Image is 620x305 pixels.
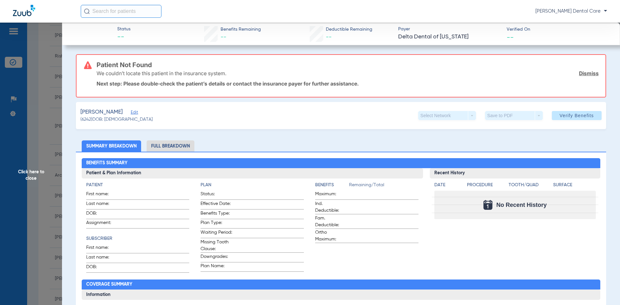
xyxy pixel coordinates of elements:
[315,229,347,243] span: Ortho Maximum:
[507,34,514,40] span: --
[82,280,601,290] h2: Coverage Summary
[315,182,349,188] h4: Benefits
[315,200,347,214] span: Ind. Deductible:
[80,108,123,116] span: [PERSON_NAME]
[86,182,190,188] h4: Patient
[13,5,35,16] img: Zuub Logo
[201,263,232,271] span: Plan Name:
[315,182,349,191] app-breakdown-title: Benefits
[82,140,141,152] li: Summary Breakdown
[201,229,232,238] span: Waiting Period:
[84,61,92,69] img: error-icon
[82,168,423,178] h3: Patient & Plan Information
[507,26,610,33] span: Verified On
[579,70,599,76] a: Dismiss
[84,8,90,14] img: Search Icon
[97,80,599,87] p: Next step: Please double-check the patient’s details or contact the insurance payer for further a...
[496,202,547,208] span: No Recent History
[221,26,261,33] span: Benefits Remaining
[131,110,137,116] span: Edit
[201,239,232,252] span: Missing Tooth Clause:
[117,33,130,42] span: --
[86,200,118,209] span: Last name:
[509,182,551,188] h4: Tooth/Quad
[201,191,232,199] span: Status:
[80,116,153,123] span: (6242) DOB: [DEMOGRAPHIC_DATA]
[86,235,190,242] h4: Subscriber
[82,158,601,168] h2: Benefits Summary
[97,70,226,76] p: We couldn’t locate this patient in the insurance system.
[509,182,551,191] app-breakdown-title: Tooth/Quad
[398,26,501,33] span: Payer
[117,26,130,33] span: Status
[86,254,118,263] span: Last name:
[86,210,118,219] span: DOB:
[535,8,607,15] span: [PERSON_NAME] Dental Care
[97,62,599,68] h3: Patient Not Found
[467,182,506,191] app-breakdown-title: Procedure
[315,215,347,229] span: Fam. Deductible:
[560,113,594,118] span: Verify Benefits
[430,168,601,178] h3: Recent History
[201,182,304,188] h4: Plan
[86,191,118,199] span: First name:
[86,264,118,272] span: DOB:
[552,111,602,120] button: Verify Benefits
[201,219,232,228] span: Plan Type:
[483,200,492,210] img: Calendar
[221,34,226,40] span: --
[315,191,347,199] span: Maximum:
[201,210,232,219] span: Benefits Type:
[588,274,620,305] iframe: Chat Widget
[553,182,596,188] h4: Surface
[326,34,332,40] span: --
[434,182,461,191] app-breakdown-title: Date
[86,244,118,253] span: First name:
[147,140,194,152] li: Full Breakdown
[326,26,372,33] span: Deductible Remaining
[201,200,232,209] span: Effective Date:
[81,5,161,18] input: Search for patients
[82,290,601,300] h3: Information
[86,219,118,228] span: Assignment:
[467,182,506,188] h4: Procedure
[398,33,501,41] span: Delta Dental of [US_STATE]
[349,182,418,191] span: Remaining/Total
[201,253,232,262] span: Downgrades:
[434,182,461,188] h4: Date
[553,182,596,191] app-breakdown-title: Surface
